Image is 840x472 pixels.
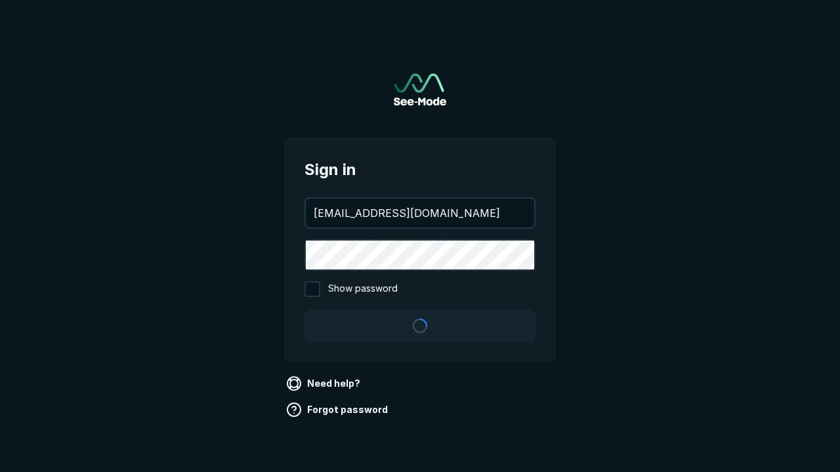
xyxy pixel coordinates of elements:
a: Go to sign in [394,73,446,106]
input: your@email.com [306,199,534,227]
img: See-Mode Logo [394,73,446,106]
span: Sign in [304,158,535,182]
a: Forgot password [283,399,393,420]
a: Need help? [283,373,366,394]
span: Show password [328,281,398,297]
